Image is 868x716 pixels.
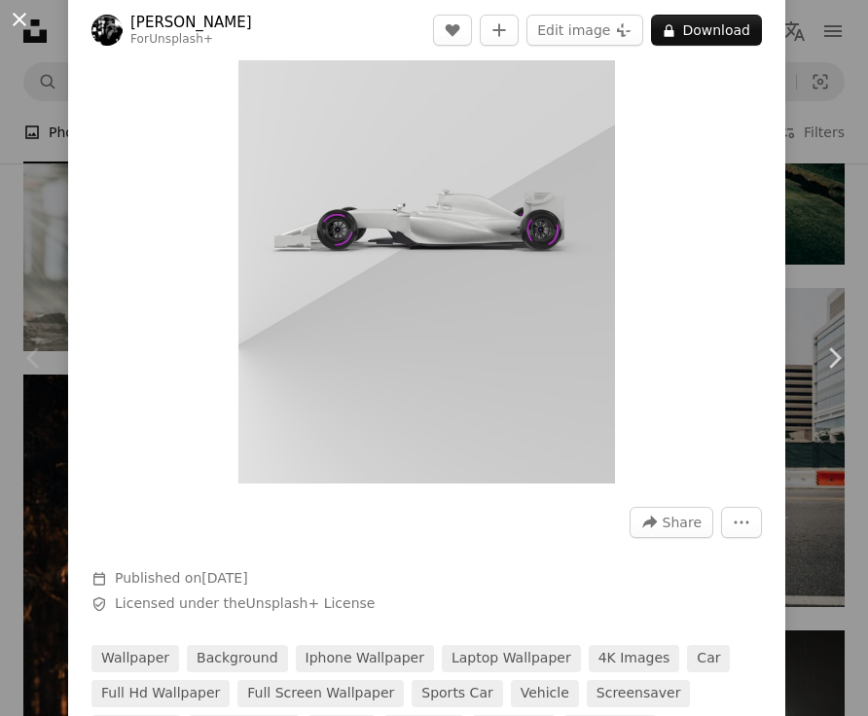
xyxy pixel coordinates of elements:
a: Next [800,265,868,451]
div: For [130,32,252,48]
a: Unsplash+ License [246,595,376,611]
button: Download [651,15,762,46]
a: wallpaper [91,645,179,672]
span: Licensed under the [115,594,375,614]
button: Like [433,15,472,46]
a: vehicle [511,680,579,707]
button: Share this image [630,507,713,538]
button: More Actions [721,507,762,538]
a: background [187,645,288,672]
span: Published on [115,570,248,586]
a: full screen wallpaper [237,680,404,707]
button: Edit image [526,15,643,46]
a: [PERSON_NAME] [130,13,252,32]
a: Unsplash+ [149,32,213,46]
a: 4K Images [589,645,680,672]
a: sports car [412,680,502,707]
a: screensaver [587,680,691,707]
a: car [687,645,730,672]
a: laptop wallpaper [442,645,581,672]
a: full hd wallpaper [91,680,230,707]
time: March 6, 2023 at 4:37:33 PM GMT+5:30 [201,570,247,586]
span: Share [663,508,702,537]
img: Go to George Dagerotip's profile [91,15,123,46]
a: iphone wallpaper [296,645,434,672]
button: Add to Collection [480,15,519,46]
